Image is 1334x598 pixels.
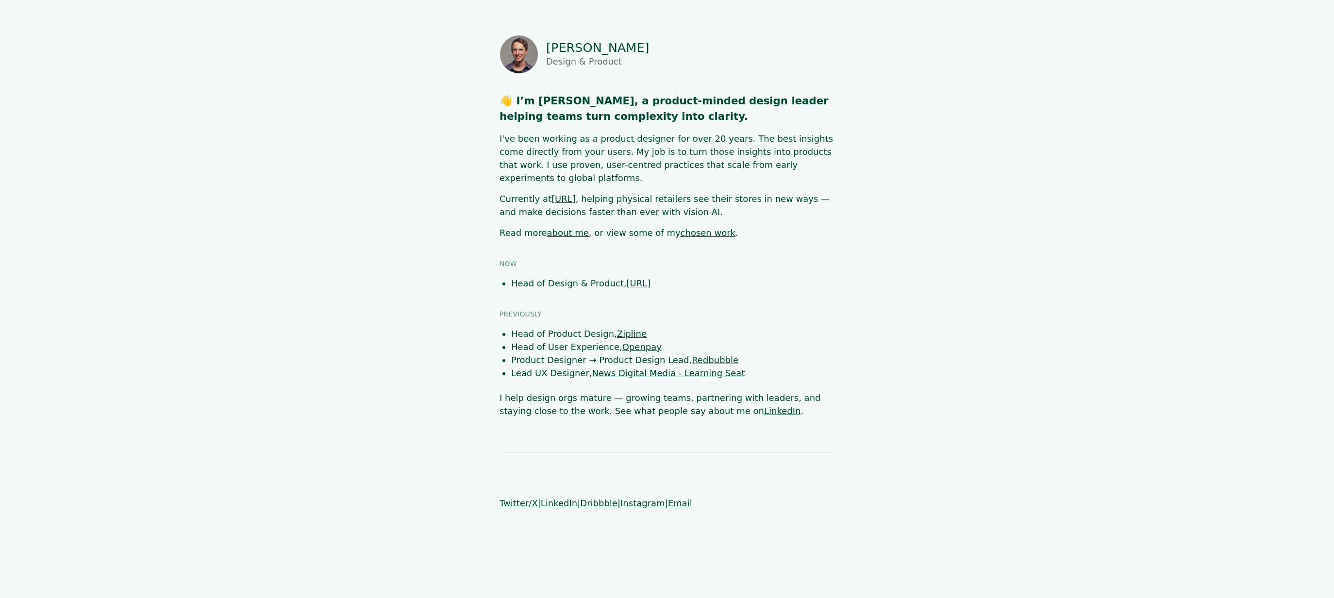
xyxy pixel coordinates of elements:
a: about me [547,228,589,238]
p: Read more , or view some of my . [500,226,834,239]
a: [URL] [627,278,651,288]
p: | | | | [500,497,834,510]
a: chosen work [681,228,735,238]
img: Photo of Shaun Byrne [500,35,538,74]
a: Instagram [620,498,665,508]
a: LinkedIn [541,498,577,508]
a: News Digital Media - Learning Seat [592,368,745,378]
a: LinkedIn [764,406,800,416]
p: Design & Product [546,55,650,68]
li: Head of Product Design, [511,327,834,340]
a: Openpay [622,342,662,352]
li: Head of User Experience, [511,340,834,353]
a: Twitter/X [500,498,538,508]
a: Redbubble [692,355,738,365]
h1: 👋 I’m [PERSON_NAME], a product-minded design leader helping teams turn complexity into clarity. [500,93,834,124]
p: [PERSON_NAME] [546,41,650,54]
li: Product Designer → Product Design Lead, [511,353,834,366]
li: Lead UX Designer, [511,366,834,380]
h3: Now [500,259,834,269]
a: [URL] [551,194,576,204]
p: Currently at , helping physical retailers see their stores in new ways — and make decisions faste... [500,192,834,218]
h3: Previously [500,309,834,319]
p: I help design orgs mature — growing teams, partnering with leaders, and staying close to the work... [500,391,834,417]
a: Zipline [617,329,647,339]
p: I've been working as a product designer for over 20 years. The best insights come directly from y... [500,132,834,184]
a: Dribbble [580,498,617,508]
li: Head of Design & Product, [511,277,834,290]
